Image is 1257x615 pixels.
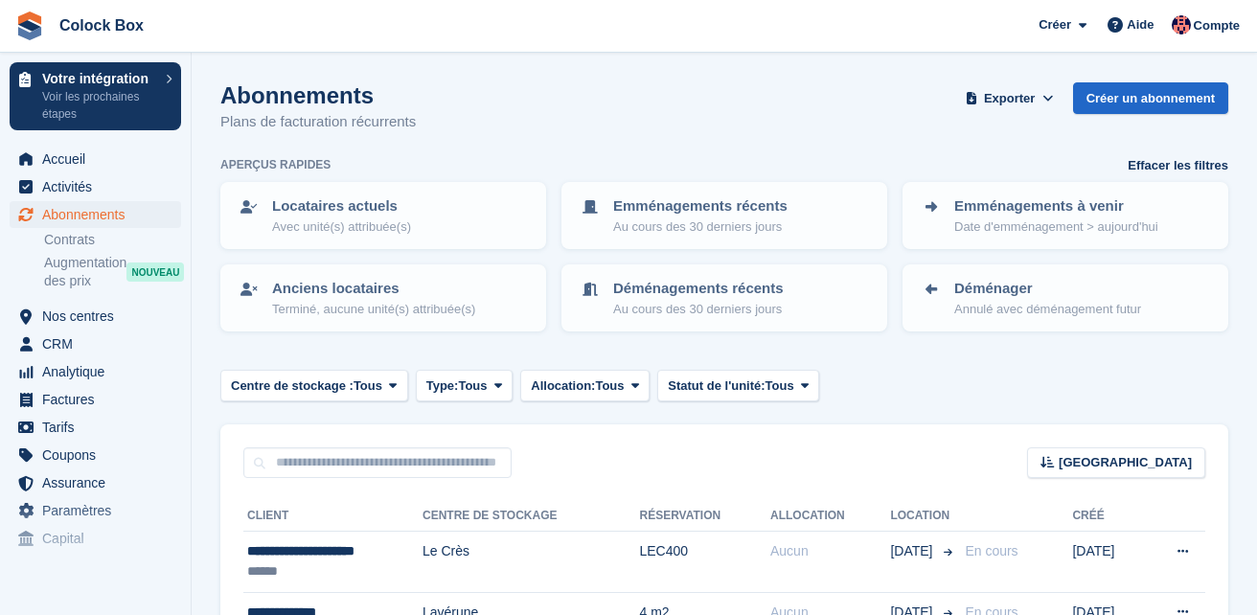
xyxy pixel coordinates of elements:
th: Location [890,501,957,532]
p: Emménagements récents [613,195,788,217]
a: Déménager Annulé avec déménagement futur [904,266,1226,330]
span: CRM [42,330,157,357]
span: Accueil [42,146,157,172]
h6: Aperçus rapides [220,156,331,173]
p: Anciens locataires [272,278,475,300]
p: Votre intégration [42,72,156,85]
span: Compte [1194,16,1240,35]
span: Capital [42,525,157,552]
span: Tous [458,376,487,396]
a: menu [10,497,181,524]
a: menu [10,303,181,330]
span: Factures [42,386,157,413]
a: menu [10,173,181,200]
h1: Abonnements [220,82,416,108]
a: menu [10,386,181,413]
a: Anciens locataires Terminé, aucune unité(s) attribuée(s) [222,266,544,330]
p: Au cours des 30 derniers jours [613,300,784,319]
a: menu [10,414,181,441]
p: Annulé avec déménagement futur [954,300,1141,319]
th: Créé [1072,501,1140,532]
button: Centre de stockage : Tous [220,370,408,401]
span: Vitrine [17,568,191,587]
td: Le Crès [423,532,639,593]
span: Exporter [984,89,1035,108]
span: Assurance [42,469,157,496]
img: Christophe Cloysil [1172,15,1191,34]
p: Au cours des 30 derniers jours [613,217,788,237]
div: Aucun [770,541,890,561]
span: Tous [595,376,624,396]
span: Statut de l'unité: [668,376,765,396]
span: Allocation: [531,376,595,396]
a: menu [10,358,181,385]
p: Voir les prochaines étapes [42,88,156,123]
a: menu [10,146,181,172]
span: Créer [1039,15,1071,34]
span: Coupons [42,442,157,468]
p: Locataires actuels [272,195,411,217]
a: Emménagements à venir Date d'emménagement > aujourd'hui [904,184,1226,247]
span: Tous [354,376,382,396]
span: Analytique [42,358,157,385]
span: Type: [426,376,459,396]
span: Nos centres [42,303,157,330]
p: Emménagements à venir [954,195,1158,217]
th: Allocation [770,501,890,532]
a: menu [10,330,181,357]
p: Terminé, aucune unité(s) attribuée(s) [272,300,475,319]
a: Votre intégration Voir les prochaines étapes [10,62,181,130]
th: Client [243,501,423,532]
a: Déménagements récents Au cours des 30 derniers jours [563,266,885,330]
a: Créer un abonnement [1073,82,1228,114]
div: NOUVEAU [126,262,184,282]
span: En cours [965,543,1017,558]
th: Réservation [639,501,770,532]
p: Plans de facturation récurrents [220,111,416,133]
span: [GEOGRAPHIC_DATA] [1059,453,1192,472]
span: [DATE] [890,541,936,561]
p: Date d'emménagement > aujourd'hui [954,217,1158,237]
a: Augmentation des prix NOUVEAU [44,253,181,291]
a: menu [10,442,181,468]
span: Aide [1127,15,1154,34]
a: menu [10,201,181,228]
p: Déménager [954,278,1141,300]
td: [DATE] [1072,532,1140,593]
a: menu [10,525,181,552]
button: Allocation: Tous [520,370,650,401]
th: Centre de stockage [423,501,639,532]
span: Tarifs [42,414,157,441]
span: Activités [42,173,157,200]
td: LEC400 [639,532,770,593]
a: Colock Box [52,10,151,41]
p: Déménagements récents [613,278,784,300]
a: Emménagements récents Au cours des 30 derniers jours [563,184,885,247]
a: Locataires actuels Avec unité(s) attribuée(s) [222,184,544,247]
a: menu [10,469,181,496]
span: Augmentation des prix [44,254,126,290]
button: Statut de l'unité: Tous [657,370,819,401]
span: Abonnements [42,201,157,228]
span: Paramètres [42,497,157,524]
a: Contrats [44,231,181,249]
span: Tous [766,376,794,396]
p: Avec unité(s) attribuée(s) [272,217,411,237]
img: stora-icon-8386f47178a22dfd0bd8f6a31ec36ba5ce8667c1dd55bd0f319d3a0aa187defe.svg [15,11,44,40]
button: Exporter [962,82,1058,114]
a: Effacer les filtres [1128,156,1228,175]
span: Centre de stockage : [231,376,354,396]
button: Type: Tous [416,370,514,401]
